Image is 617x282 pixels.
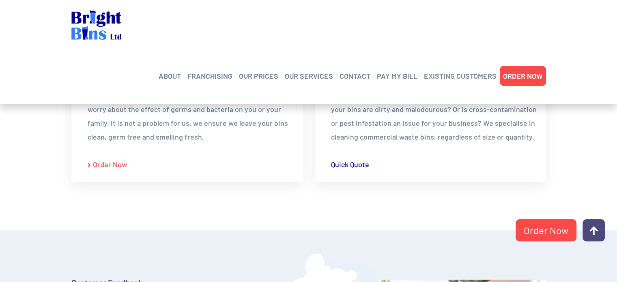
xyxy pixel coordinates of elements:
a: EXISTING CUSTOMERS [424,70,497,82]
p: Are you getting complaints from your staff or residents that your bins are dirty and malodourous?... [331,88,538,144]
a: ABOUT [159,70,181,82]
p: Whether your bins are filthy and foul smelling or whether you worry about the effect of germs and... [88,88,295,144]
a: OUR SERVICES [285,70,333,82]
a: Order Now [516,219,576,241]
a: ORDER NOW [503,70,543,82]
a: Order Now [88,157,127,171]
a: FRANCHISING [187,70,232,82]
a: CONTACT [340,70,370,82]
a: Quick Quote [331,157,369,171]
a: PAY MY BILL [377,70,417,82]
a: OUR PRICES [239,70,278,82]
